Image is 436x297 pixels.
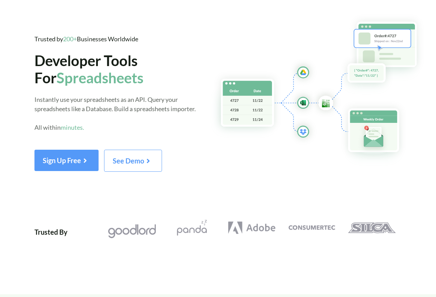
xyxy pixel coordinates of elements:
span: Instantly use your spreadsheets as an API. Query your spreadsheets like a Database. Build a sprea... [34,96,196,131]
a: Pandazzz Logo [162,220,222,236]
button: Sign Up Free [34,150,99,171]
a: See Demo [104,159,162,165]
img: Pandazzz Logo [168,220,216,236]
span: Trusted by Businesses Worldwide [34,35,138,43]
a: Goodlord Logo [102,220,162,239]
a: Silca Logo [342,220,402,236]
a: Consumertec Logo [282,220,342,236]
a: Adobe Logo [222,220,282,236]
span: Developer Tools For [34,52,143,86]
img: Adobe Logo [228,220,276,236]
span: Spreadsheets [57,69,143,86]
img: Goodlord Logo [108,223,156,239]
span: Sign Up Free [43,156,90,165]
img: Hero Spreadsheet Flow [209,14,436,166]
span: minutes. [61,124,84,131]
button: See Demo [104,150,162,172]
span: 200+ [63,35,77,43]
img: Consumertec Logo [288,220,336,236]
div: Trusted By [34,220,68,239]
img: Silca Logo [348,220,396,236]
span: See Demo [113,157,153,165]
